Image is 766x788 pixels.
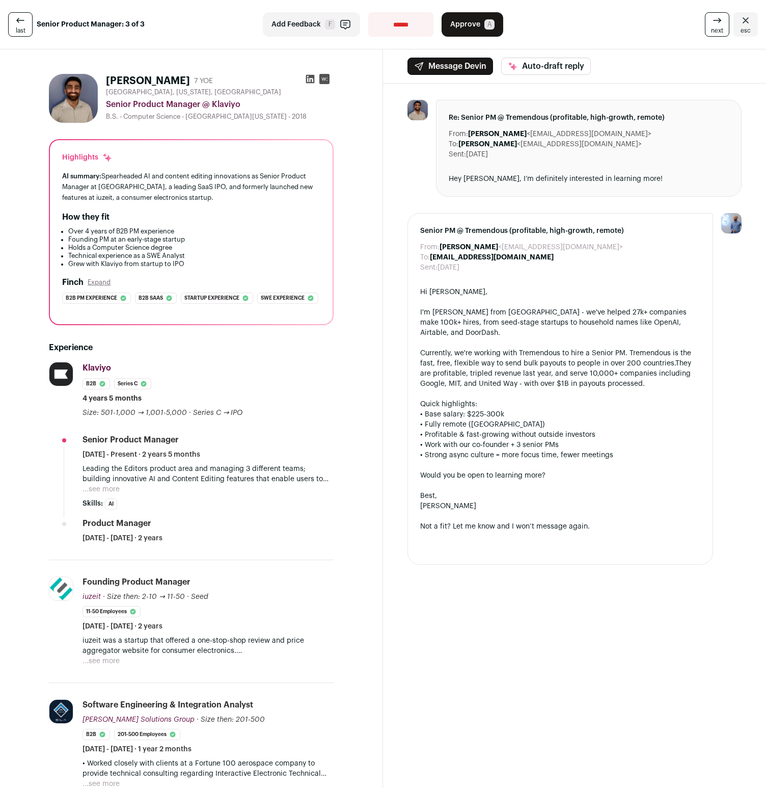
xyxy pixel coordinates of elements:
[83,636,334,656] p: iuzeit was a startup that offered a one-stop-shop review and price aggregator website for consume...
[49,577,73,600] img: 1d50ecdb9220a461a1d96120109459278462bb556563e597dccecd7c45a98341.png
[62,171,320,203] div: Spearheaded AI and content editing innovations as Senior Product Manager at [GEOGRAPHIC_DATA], a ...
[62,152,113,163] div: Highlights
[733,12,758,37] a: Close
[83,434,179,445] div: Senior Product Manager
[721,213,742,233] img: 97332-medium_jpg
[83,498,103,509] span: Skills:
[62,276,84,288] h2: Finch
[194,76,213,86] div: 7 YOE
[501,58,591,75] button: Auto-draft reply
[83,606,141,617] li: 11-50 employees
[407,100,428,120] img: b89dfe4d5d060092c52a54ef4b4c0d1130921b7b90201ca6ee8db1a28ebfc9dd.jpg
[437,262,459,273] dd: [DATE]
[83,409,187,416] span: Size: 501-1,000 → 1,001-5,000
[106,113,334,121] div: B.S. - Computer Science - [GEOGRAPHIC_DATA][US_STATE] - 2018
[106,98,334,111] div: Senior Product Manager @ Klaviyo
[193,409,243,416] span: Series C → IPO
[83,393,142,404] span: 4 years 5 months
[83,716,195,723] span: [PERSON_NAME] Solutions Group
[420,348,700,389] div: Currently, we're working with Tremendous to hire a Senior PM. Tremendous is the fast, free, flexi...
[420,450,700,460] div: • Strong async culture = more focus time, fewer meetings
[103,593,185,600] span: · Size then: 2-10 → 11-50
[83,464,334,484] p: Leading the Editors product area and managing 3 different teams; building innovative AI and Conte...
[449,129,468,139] dt: From:
[83,699,253,711] div: Software Engineering & Integration Analyst
[449,139,458,149] dt: To:
[191,593,208,600] span: Seed
[430,254,554,261] b: [EMAIL_ADDRESS][DOMAIN_NAME]
[442,12,503,37] button: Approve A
[458,141,517,148] b: [PERSON_NAME]
[420,399,700,409] div: Quick highlights:
[449,149,466,160] dt: Sent:
[420,501,700,511] div: [PERSON_NAME]
[62,173,101,179] span: AI summary:
[420,521,700,532] div: Not a fit? Let me know and I won’t message again.
[325,19,335,30] span: F
[83,450,200,460] span: [DATE] - Present · 2 years 5 months
[37,19,145,30] strong: Senior Product Manager: 3 of 3
[83,593,101,600] span: iuzeit
[711,27,723,35] span: next
[83,364,111,372] span: Klaviyo
[407,58,493,75] button: Message Devin
[187,592,189,602] span: ·
[468,130,527,138] b: [PERSON_NAME]
[420,409,700,419] div: • Base salary: $225-300k
[420,252,430,262] dt: To:
[106,88,281,96] span: [GEOGRAPHIC_DATA], [US_STATE], [GEOGRAPHIC_DATA]
[449,113,729,123] span: Re: Senior PM @ Tremendous (profitable, high-growth, remote)
[83,744,191,754] span: [DATE] - [DATE] · 1 year 2 months
[139,293,163,303] span: B2b saas
[420,226,700,236] span: Senior PM @ Tremendous (profitable, high-growth, remote)
[49,342,334,354] h2: Experience
[83,656,120,666] button: ...see more
[420,419,700,430] div: • Fully remote ([GEOGRAPHIC_DATA])
[705,12,729,37] a: next
[114,378,151,389] li: Series C
[83,729,110,740] li: B2B
[83,758,334,779] p: • Worked closely with clients at a Fortune 100 aerospace company to provide technical consulting ...
[49,700,73,723] img: aab2c6af1c066ae94bd005ec865fa2144816cadf75d9085caaded11d2c61e9c2.jpg
[66,293,117,303] span: B2b pm experience
[49,74,98,123] img: b89dfe4d5d060092c52a54ef4b4c0d1130921b7b90201ca6ee8db1a28ebfc9dd.jpg
[466,149,488,160] dd: [DATE]
[68,235,320,244] li: Founding PM at an early-stage startup
[271,19,321,30] span: Add Feedback
[49,362,73,386] img: ce5bb112137e9fa6fac42524d9652fe807834fc36a204334b59d05f2cc57c70d.jpg
[83,576,190,588] div: Founding Product Manager
[8,12,33,37] a: last
[16,27,25,35] span: last
[450,19,480,30] span: Approve
[88,278,111,286] button: Expand
[68,227,320,235] li: Over 4 years of B2B PM experience
[106,74,190,88] h1: [PERSON_NAME]
[83,533,162,543] span: [DATE] - [DATE] · 2 years
[105,498,117,510] li: AI
[449,174,729,184] div: Hey [PERSON_NAME], I’m definitely interested in learning more!
[68,252,320,260] li: Technical experience as a SWE Analyst
[263,12,360,37] button: Add Feedback F
[83,621,162,632] span: [DATE] - [DATE] · 2 years
[440,242,623,252] dd: <[EMAIL_ADDRESS][DOMAIN_NAME]>
[420,307,700,338] div: I'm [PERSON_NAME] from [GEOGRAPHIC_DATA] - we've helped 27k+ companies make 100k+ hires, from see...
[420,440,700,450] div: • Work with our co-founder + 3 senior PMs
[62,211,110,223] h2: How they fit
[114,729,180,740] li: 201-500 employees
[184,293,239,303] span: Startup experience
[83,518,151,529] div: Product Manager
[420,491,700,501] div: Best,
[83,378,110,389] li: B2B
[420,287,700,297] div: Hi [PERSON_NAME],
[420,262,437,273] dt: Sent:
[68,244,320,252] li: Holds a Computer Science degree
[420,430,700,440] div: • Profitable & fast-growing without outside investors
[261,293,305,303] span: Swe experience
[420,242,440,252] dt: From:
[484,19,495,30] span: A
[420,360,691,387] span: They are profitable, tripled revenue last year, and serve 10,000+ companies including Google, MIT...
[197,716,265,723] span: · Size then: 201-500
[440,244,498,251] b: [PERSON_NAME]
[468,129,651,139] dd: <[EMAIL_ADDRESS][DOMAIN_NAME]>
[83,484,120,494] button: ...see more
